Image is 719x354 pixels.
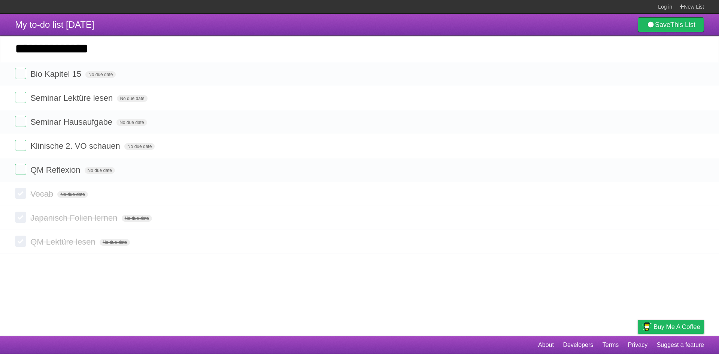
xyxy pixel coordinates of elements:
span: Japanisch Folien lernen [30,213,119,223]
label: Done [15,140,26,151]
span: No due date [122,215,152,222]
span: No due date [57,191,88,198]
span: Bio Kapitel 15 [30,69,83,79]
img: Buy me a coffee [641,320,652,333]
span: My to-do list [DATE] [15,19,94,30]
span: No due date [85,71,116,78]
span: No due date [117,95,147,102]
span: No due date [124,143,155,150]
label: Done [15,188,26,199]
a: Terms [603,338,619,352]
span: QM Lektüre lesen [30,237,97,246]
label: Done [15,116,26,127]
a: Suggest a feature [657,338,704,352]
label: Done [15,68,26,79]
a: About [538,338,554,352]
span: No due date [100,239,130,246]
span: No due date [85,167,115,174]
a: SaveThis List [638,17,704,32]
label: Done [15,212,26,223]
span: No due date [116,119,147,126]
span: QM Reflexion [30,165,82,175]
a: Buy me a coffee [638,320,704,334]
label: Done [15,236,26,247]
span: Vocab [30,189,55,199]
b: This List [670,21,695,28]
label: Done [15,164,26,175]
label: Done [15,92,26,103]
a: Developers [563,338,593,352]
span: Buy me a coffee [653,320,700,333]
a: Privacy [628,338,647,352]
span: Seminar Hausaufgabe [30,117,114,127]
span: Klinische 2. VO schauen [30,141,122,151]
span: Seminar Lektüre lesen [30,93,115,103]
